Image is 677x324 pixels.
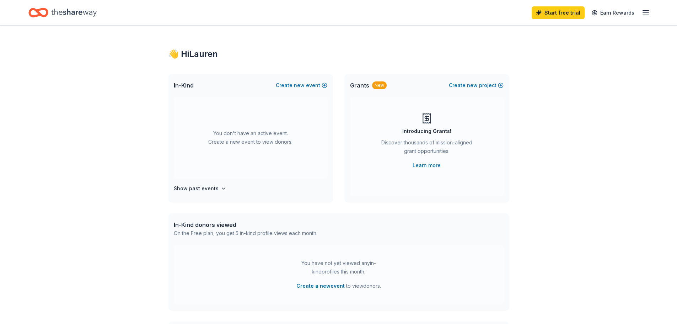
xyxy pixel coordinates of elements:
[296,282,345,290] button: Create a newevent
[174,229,317,238] div: On the Free plan, you get 5 in-kind profile views each month.
[294,81,305,90] span: new
[378,138,475,158] div: Discover thousands of mission-aligned grant opportunities.
[413,161,441,170] a: Learn more
[174,184,219,193] h4: Show past events
[28,4,97,21] a: Home
[174,97,327,179] div: You don't have an active event. Create a new event to view donors.
[402,127,451,136] div: Introducing Grants!
[350,81,369,90] span: Grants
[372,81,387,89] div: New
[532,6,585,19] a: Start free trial
[449,81,504,90] button: Createnewproject
[276,81,327,90] button: Createnewevent
[467,81,478,90] span: new
[174,184,226,193] button: Show past events
[587,6,639,19] a: Earn Rewards
[296,282,381,290] span: to view donors .
[174,81,194,90] span: In-Kind
[168,48,509,60] div: 👋 Hi Lauren
[294,259,383,276] div: You have not yet viewed any in-kind profiles this month.
[174,221,317,229] div: In-Kind donors viewed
